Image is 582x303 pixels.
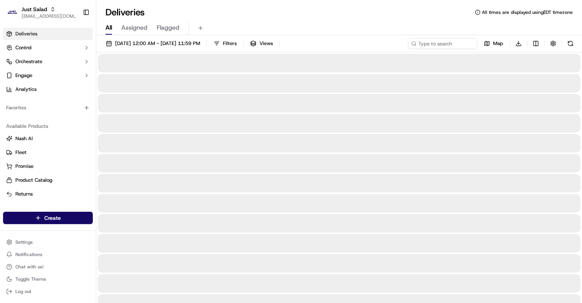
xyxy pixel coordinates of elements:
[3,69,93,82] button: Engage
[3,42,93,54] button: Control
[3,160,93,172] button: Promise
[15,276,46,282] span: Toggle Theme
[3,249,93,260] button: Notifications
[6,177,90,184] a: Product Catalog
[15,30,37,37] span: Deliveries
[6,163,90,170] a: Promise
[15,86,37,93] span: Analytics
[3,286,93,297] button: Log out
[15,191,33,198] span: Returns
[22,5,47,13] button: Just Salad
[3,120,93,132] div: Available Products
[121,23,147,32] span: Assigned
[22,13,77,19] button: [EMAIL_ADDRESS][DOMAIN_NAME]
[15,149,27,156] span: Fleet
[259,40,273,47] span: Views
[408,38,477,49] input: Type to search
[3,102,93,114] div: Favorites
[3,28,93,40] a: Deliveries
[3,274,93,285] button: Toggle Theme
[6,135,90,142] a: Nash AI
[15,288,31,295] span: Log out
[3,83,93,95] a: Analytics
[157,23,179,32] span: Flagged
[6,149,90,156] a: Fleet
[3,132,93,145] button: Nash AI
[105,23,112,32] span: All
[102,38,204,49] button: [DATE] 12:00 AM - [DATE] 11:59 PM
[15,72,32,79] span: Engage
[3,237,93,248] button: Settings
[44,214,61,222] span: Create
[3,55,93,68] button: Orchestrate
[15,251,42,258] span: Notifications
[15,58,42,65] span: Orchestrate
[480,38,507,49] button: Map
[15,163,33,170] span: Promise
[115,40,200,47] span: [DATE] 12:00 AM - [DATE] 11:59 PM
[565,38,576,49] button: Refresh
[482,9,573,15] span: All times are displayed using EDT timezone
[3,188,93,200] button: Returns
[223,40,237,47] span: Filters
[105,6,145,18] h1: Deliveries
[3,212,93,224] button: Create
[247,38,276,49] button: Views
[15,135,33,142] span: Nash AI
[3,174,93,186] button: Product Catalog
[210,38,240,49] button: Filters
[15,177,52,184] span: Product Catalog
[15,44,32,51] span: Control
[3,261,93,272] button: Chat with us!
[6,191,90,198] a: Returns
[6,9,18,15] img: Just Salad
[3,3,80,22] button: Just SaladJust Salad[EMAIL_ADDRESS][DOMAIN_NAME]
[15,239,33,245] span: Settings
[493,40,503,47] span: Map
[15,264,43,270] span: Chat with us!
[3,146,93,159] button: Fleet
